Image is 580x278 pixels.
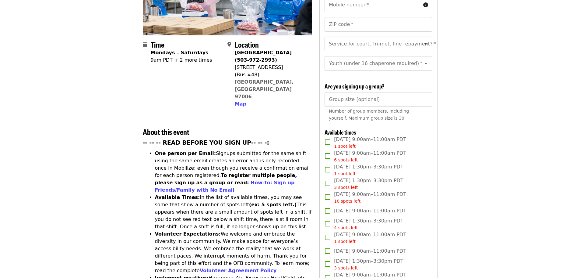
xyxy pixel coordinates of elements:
[325,128,356,136] span: Available times
[151,39,164,50] span: Time
[200,268,277,273] a: Volunteer Agreement Policy
[235,101,246,107] span: Map
[334,247,406,255] span: [DATE] 9:00am–11:00am PDT
[325,17,432,32] input: ZIP code
[334,163,403,177] span: [DATE] 1:30pm–3:30pm PDT
[235,50,292,63] strong: [GEOGRAPHIC_DATA] (503-972-2993)
[334,239,356,244] span: 1 spot left
[155,150,216,156] strong: One person per Email:
[334,171,356,176] span: 1 spot left
[143,126,189,137] span: About this event
[325,92,432,107] input: [object Object]
[143,42,147,47] i: calendar icon
[235,79,294,99] a: [GEOGRAPHIC_DATA], [GEOGRAPHIC_DATA] 97006
[334,150,406,163] span: [DATE] 9:00am–11:00am PDT
[334,225,358,230] span: 4 spots left
[325,82,385,90] span: Are you signing up a group?
[151,50,209,56] strong: Mondays – Saturdays
[143,139,269,146] strong: -- -- -- READ BEFORE YOU SIGN UP-- -- -:
[334,136,406,150] span: [DATE] 9:00am–11:00am PDT
[334,185,358,190] span: 3 spots left
[334,258,403,271] span: [DATE] 1:30pm–3:30pm PDT
[334,231,406,245] span: [DATE] 9:00am–11:00am PDT
[334,191,406,204] span: [DATE] 9:00am–11:00am PDT
[422,40,430,48] button: Open
[155,180,295,193] a: How-to: Sign up Friends/Family with No Email
[422,59,430,68] button: Open
[334,265,358,270] span: 3 spots left
[334,157,358,162] span: 6 spots left
[334,199,360,204] span: 10 spots left
[155,231,221,237] strong: Volunteer Expectations:
[329,109,409,121] span: Number of group members, including yourself. Maximum group size is 30
[227,42,231,47] i: map-marker-alt icon
[334,144,356,149] span: 1 spot left
[235,64,307,71] div: [STREET_ADDRESS]
[155,172,297,186] strong: To register multiple people, please sign up as a group or read:
[235,71,307,78] div: (Bus #48)
[249,202,297,208] strong: (ex: 5 spots left.)
[235,39,259,50] span: Location
[334,207,406,215] span: [DATE] 9:00am–11:00am PDT
[235,100,246,108] button: Map
[151,56,212,64] div: 9am PDT + 2 more times
[155,194,200,200] strong: Available Times:
[423,2,428,8] i: circle-info icon
[155,150,312,194] li: Signups submitted for the same shift using the same email creates an error and is only recorded o...
[155,230,312,274] li: We welcome and embrace the diversity in our community. We make space for everyone’s accessibility...
[334,217,403,231] span: [DATE] 1:30pm–3:30pm PDT
[334,177,403,191] span: [DATE] 1:30pm–3:30pm PDT
[155,194,312,230] li: In the list of available times, you may see some that show a number of spots left This appears wh...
